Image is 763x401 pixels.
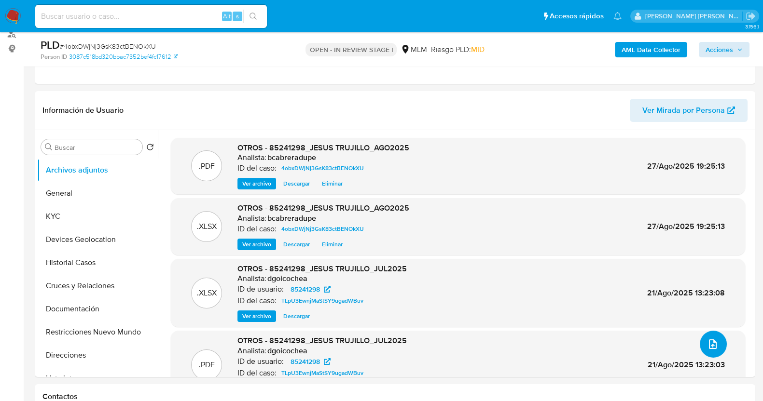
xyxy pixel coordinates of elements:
h6: bcabreradupe [267,153,316,162]
button: Historial Casos [37,251,158,274]
p: .XLSX [197,221,217,232]
span: 4obxDWjNj3GsK83ctBENOkXU [281,162,364,174]
p: baltazar.cabreradupeyron@mercadolibre.com.mx [645,12,743,21]
h6: dgoicochea [267,274,307,283]
a: TLpU3EwnjMaStSY9ugadWBuv [277,295,367,307]
span: TLpU3EwnjMaStSY9ugadWBuv [281,367,363,379]
span: Descargar [283,311,310,321]
button: Ver archivo [237,178,276,189]
button: Descargar [278,310,315,322]
p: Analista: [237,346,266,356]
span: 4obxDWjNj3GsK83ctBENOkXU [281,223,364,235]
button: Lista Interna [37,367,158,390]
span: OTROS - 85241298_JESUS TRUJILLO_JUL2025 [237,335,407,346]
span: Ver archivo [242,311,271,321]
p: OPEN - IN REVIEW STAGE I [305,43,397,56]
a: 3087c518bd320bbac7352bef4fc17612 [69,53,178,61]
button: Ver archivo [237,310,276,322]
span: Acciones [706,42,733,57]
button: search-icon [243,10,263,23]
p: .PDF [199,161,215,172]
b: PLD [41,37,60,53]
button: Acciones [699,42,749,57]
button: Ver Mirada por Persona [630,99,748,122]
button: Descargar [278,239,315,250]
span: MID [471,44,484,55]
span: 27/Ago/2025 19:25:13 [647,160,725,172]
a: 4obxDWjNj3GsK83ctBENOkXU [277,162,368,174]
span: TLpU3EwnjMaStSY9ugadWBuv [281,295,363,307]
button: Ver archivo [237,239,276,250]
span: Alt [223,12,231,21]
button: Eliminar [317,239,347,250]
a: 85241298 [285,283,336,295]
span: 85241298 [291,356,320,367]
button: KYC [37,205,158,228]
button: Cruces y Relaciones [37,274,158,297]
span: Ver Mirada por Persona [642,99,725,122]
button: Archivos adjuntos [37,159,158,182]
span: Eliminar [322,179,343,188]
input: Buscar usuario o caso... [35,10,267,23]
span: 85241298 [291,283,320,295]
span: s [236,12,239,21]
span: Eliminar [322,240,343,249]
a: TLpU3EwnjMaStSY9ugadWBuv [277,367,367,379]
span: 27/Ago/2025 19:25:13 [647,221,725,232]
p: ID del caso: [237,368,277,378]
a: 4obxDWjNj3GsK83ctBENOkXU [277,223,368,235]
button: Devices Geolocation [37,228,158,251]
span: Accesos rápidos [550,11,604,21]
span: Descargar [283,179,310,188]
a: Notificaciones [613,12,622,20]
b: Person ID [41,53,67,61]
p: .PDF [199,360,215,370]
button: Documentación [37,297,158,321]
p: ID de usuario: [237,284,284,294]
button: Volver al orden por defecto [146,143,154,154]
button: Restricciones Nuevo Mundo [37,321,158,344]
p: Analista: [237,153,266,162]
span: Ver archivo [242,240,271,249]
span: OTROS - 85241298_JESUS TRUJILLO_JUL2025 [237,263,407,274]
span: 21/Ago/2025 13:23:08 [647,287,725,298]
button: Descargar [278,178,315,189]
input: Buscar [55,143,139,152]
span: Descargar [283,240,310,249]
span: 3.156.1 [745,23,758,30]
span: Riesgo PLD: [430,44,484,55]
span: OTROS - 85241298_JESUS TRUJILLO_AGO2025 [237,202,409,214]
p: Analista: [237,214,266,223]
span: Ver archivo [242,179,271,188]
p: .XLSX [197,288,217,298]
a: Salir [746,11,756,21]
button: Buscar [45,143,53,151]
a: 85241298 [285,356,336,367]
p: ID del caso: [237,224,277,234]
button: AML Data Collector [615,42,687,57]
b: AML Data Collector [622,42,680,57]
p: ID del caso: [237,296,277,306]
p: Analista: [237,274,266,283]
div: MLM [401,44,427,55]
h6: dgoicochea [267,346,307,356]
button: Direcciones [37,344,158,367]
span: 21/Ago/2025 13:23:03 [648,359,725,370]
button: Eliminar [317,178,347,189]
h6: bcabreradupe [267,214,316,223]
h1: Información de Usuario [42,106,124,115]
span: OTROS - 85241298_JESUS TRUJILLO_AGO2025 [237,142,409,153]
span: # 4obxDWjNj3GsK83ctBENOkXU [60,41,156,51]
button: upload-file [700,331,727,358]
p: ID del caso: [237,163,277,173]
p: ID de usuario: [237,357,284,366]
button: General [37,182,158,205]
